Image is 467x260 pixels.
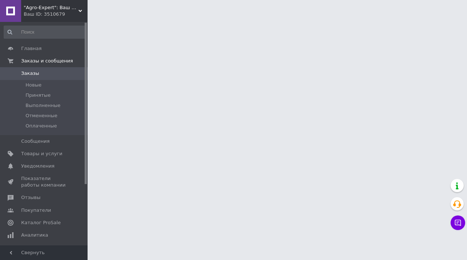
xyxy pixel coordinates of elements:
span: Показатели работы компании [21,175,67,188]
span: Каталог ProSale [21,219,61,226]
span: Инструменты вебмастера и SEO [21,244,67,257]
span: Принятые [26,92,51,99]
input: Поиск [4,26,86,39]
span: Главная [21,45,42,52]
div: Ваш ID: 3510679 [24,11,88,18]
span: Товары и услуги [21,150,62,157]
button: Чат с покупателем [451,215,465,230]
span: Новые [26,82,42,88]
span: Отзывы [21,194,40,201]
span: Отмененные [26,112,57,119]
span: Аналитика [21,232,48,238]
span: "Agro-Expert": Ваш качественный урожай! [24,4,78,11]
span: Заказы и сообщения [21,58,73,64]
span: Сообщения [21,138,50,145]
span: Оплаченные [26,123,57,129]
span: Уведомления [21,163,54,169]
span: Выполненные [26,102,61,109]
span: Покупатели [21,207,51,214]
span: Заказы [21,70,39,77]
